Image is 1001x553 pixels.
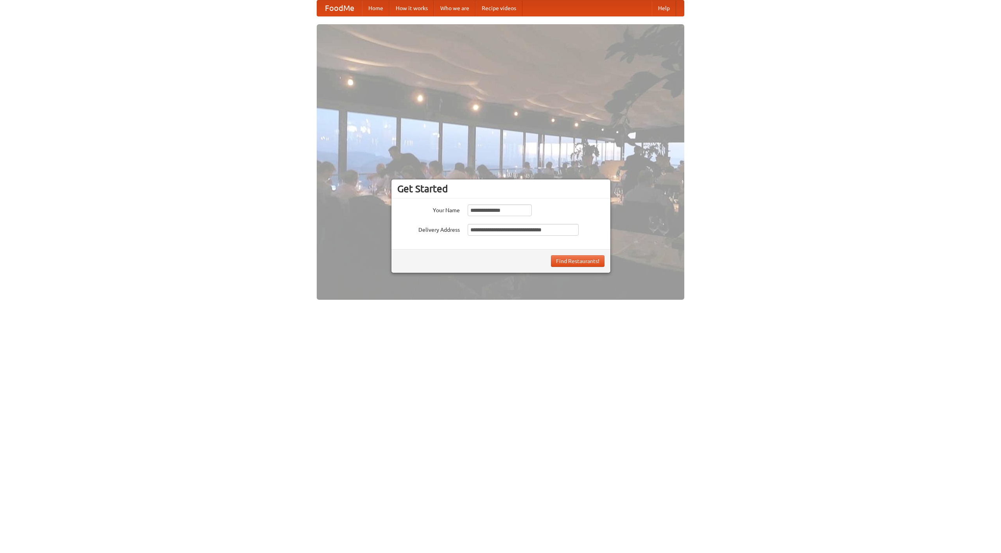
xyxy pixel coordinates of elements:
label: Your Name [397,204,460,214]
a: Who we are [434,0,475,16]
a: Recipe videos [475,0,522,16]
label: Delivery Address [397,224,460,234]
a: FoodMe [317,0,362,16]
a: How it works [389,0,434,16]
a: Home [362,0,389,16]
button: Find Restaurants! [551,255,605,267]
a: Help [652,0,676,16]
h3: Get Started [397,183,605,195]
